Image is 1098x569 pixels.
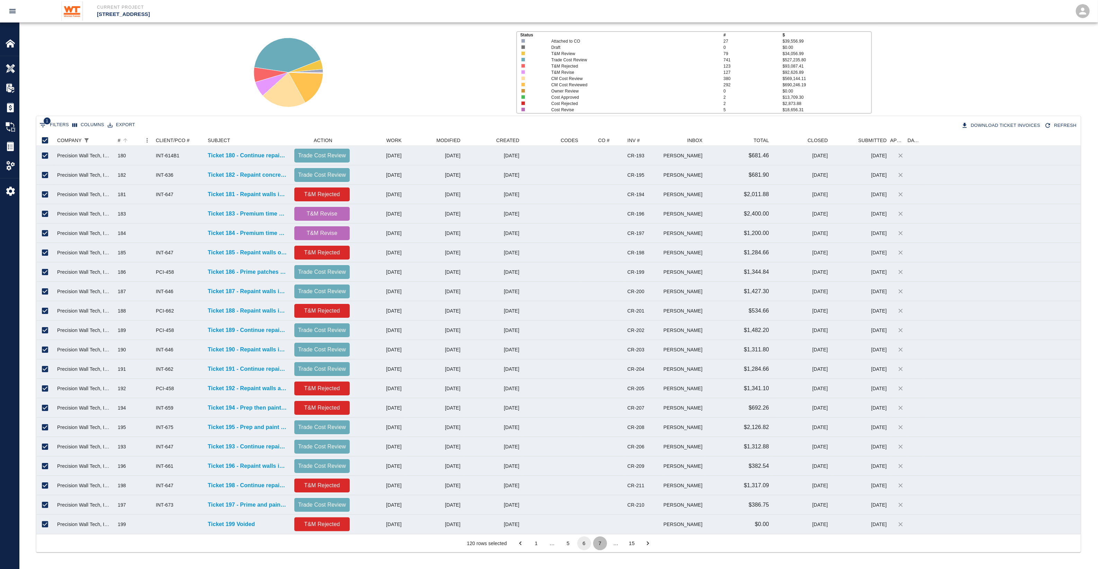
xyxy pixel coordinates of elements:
[57,385,111,392] div: Precision Wall Tech, Inc.
[118,327,126,334] div: 189
[405,301,464,321] div: [DATE]
[54,135,114,146] div: COMPANY
[514,536,527,550] button: Go to previous page
[405,321,464,340] div: [DATE]
[831,301,890,321] div: [DATE]
[724,100,783,107] p: 2
[353,359,405,379] div: [DATE]
[297,365,347,373] p: Trade Cost Review
[208,248,287,257] a: Ticket 185 - Repaint walls on 3rd floor
[156,249,173,256] div: INT-647
[208,345,287,354] a: Ticket 190 - Repaint walls in corridors and offices on 4th floor
[753,135,769,146] div: TOTAL
[664,146,706,165] div: [PERSON_NAME]
[71,120,106,130] button: Select columns
[208,190,287,199] p: Ticket 181 - Repaint walls in classrooms and corridors on 3rd floor
[297,384,347,393] p: T&M Rejected
[744,345,769,354] p: $1,311.80
[464,379,523,398] div: [DATE]
[783,94,871,100] p: $13,709.30
[551,63,706,69] p: T&M Rejected
[118,210,126,217] div: 183
[783,107,871,113] p: $18,656.31
[744,365,769,373] p: $1,284.66
[890,135,908,146] div: APPROVED
[808,135,828,146] div: CLOSED
[464,185,523,204] div: [DATE]
[156,269,174,275] div: PCI-458
[436,135,461,146] div: MODIFIED
[208,307,287,315] a: Ticket 188 - Repaint walls in stair #3
[831,321,890,340] div: [DATE]
[773,146,831,165] div: [DATE]
[208,151,287,160] a: Ticket 180 - Continue repainting walls on B1 level
[464,135,523,146] div: CREATED
[831,224,890,243] div: [DATE]
[208,268,287,276] a: Ticket 186 - Prime patches on concrete walls on G2 level
[297,210,347,218] p: T&M Revise
[464,204,523,224] div: [DATE]
[664,243,706,262] div: [PERSON_NAME]
[551,51,706,57] p: T&M Review
[57,210,111,217] div: Precision Wall Tech, Inc.
[464,224,523,243] div: [DATE]
[4,3,21,19] button: open drawer
[118,230,126,237] div: 184
[118,191,126,198] div: 181
[773,204,831,224] div: [DATE]
[118,269,126,275] div: 186
[773,243,831,262] div: [DATE]
[204,135,291,146] div: SUBJECT
[831,398,890,418] div: [DATE]
[208,501,287,509] a: Ticket 197 - Prime and paint window trim pieces on 2nd floor
[551,69,706,76] p: T&M Revise
[405,224,464,243] div: [DATE]
[156,385,174,392] div: PCI-458
[57,191,111,198] div: Precision Wall Tech, Inc.
[208,423,287,431] a: Ticket 195 - Prep and paint diffuser in east lobby 101B
[664,282,706,301] div: [PERSON_NAME]
[724,69,783,76] p: 127
[627,249,644,256] div: CR-198
[405,398,464,418] div: [DATE]
[551,88,706,94] p: Owner Review
[57,152,111,159] div: Precision Wall Tech, Inc.
[773,398,831,418] div: [DATE]
[773,262,831,282] div: [DATE]
[749,307,769,315] p: $534.66
[297,404,347,412] p: T&M Rejected
[208,287,287,296] a: Ticket 187 - Repaint walls in corridors and offices on 4th floor
[208,326,287,334] p: Ticket 189 - Continue repainting walls and ceilings in G2 level
[960,120,1043,132] button: Download Ticket Invoices
[353,282,405,301] div: [DATE]
[464,398,523,418] div: [DATE]
[208,520,255,528] a: Ticket 199 Voided
[627,191,644,198] div: CR-194
[353,262,405,282] div: [DATE]
[156,346,173,353] div: INT-646
[208,481,287,490] p: Ticket 198 - Continue repainting walls on 3rd floor
[529,536,543,550] button: Go to page 1
[831,340,890,359] div: [DATE]
[353,243,405,262] div: [DATE]
[297,345,347,354] p: Trade Cost Review
[627,210,644,217] div: CR-196
[57,366,111,373] div: Precision Wall Tech, Inc.
[664,359,706,379] div: [PERSON_NAME]
[624,135,664,146] div: INV #
[627,172,644,178] div: CR-195
[724,38,783,44] p: 27
[57,327,111,334] div: Precision Wall Tech, Inc.
[208,462,287,470] p: Ticket 196 - Repaint walls in lounge 208
[627,346,644,353] div: CR-203
[744,326,769,334] p: $1,482.20
[208,365,287,373] a: Ticket 191 - Continue repainting walls in stair 3
[561,135,578,146] div: CODES
[627,135,640,146] div: INV #
[464,340,523,359] div: [DATE]
[208,384,287,393] p: Ticket 192 - Repaint walls and ceilings on G2 level
[664,340,706,359] div: [PERSON_NAME]
[97,10,587,18] p: [STREET_ADDRESS]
